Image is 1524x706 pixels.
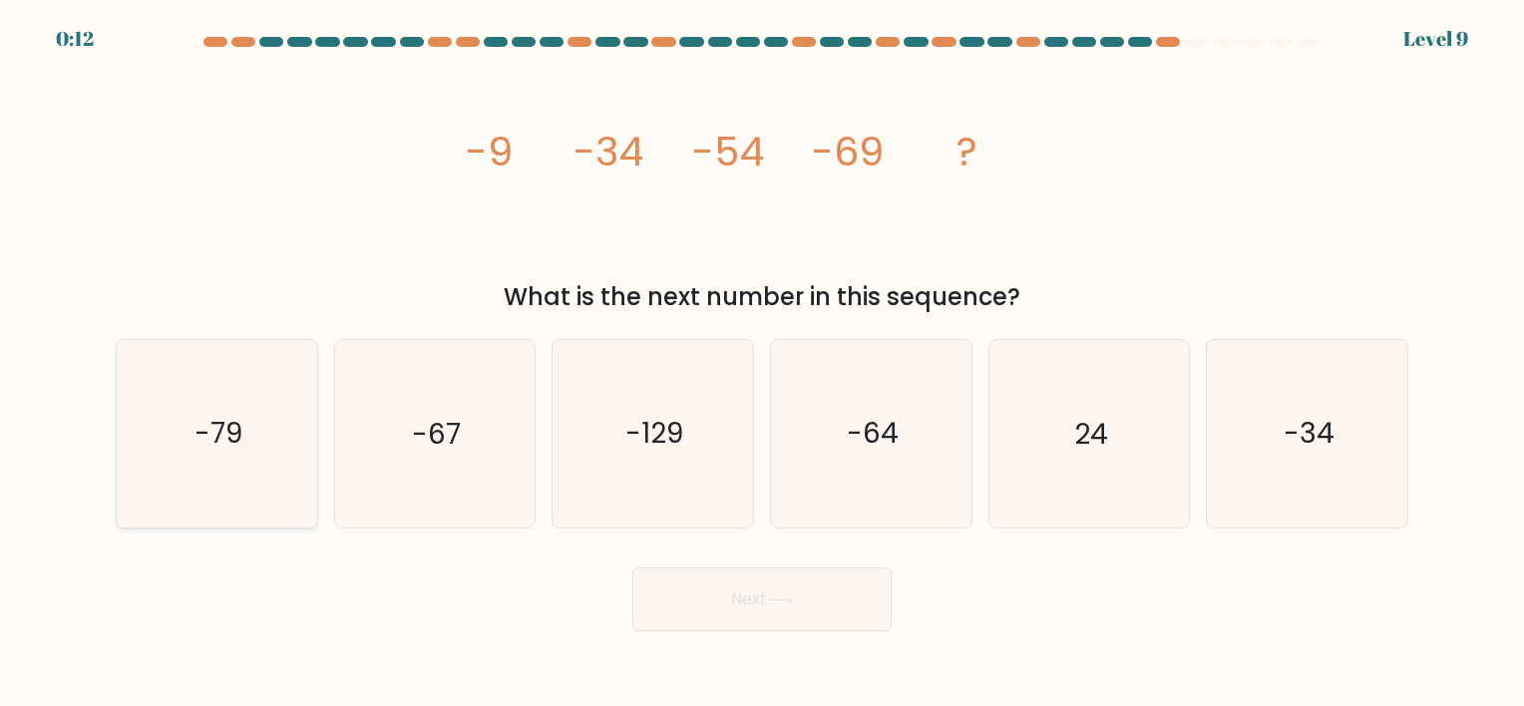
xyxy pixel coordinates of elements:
div: What is the next number in this sequence? [128,279,1396,315]
tspan: ? [957,124,978,179]
tspan: -34 [573,124,643,179]
text: 24 [1074,415,1108,454]
button: Next [632,567,892,631]
text: -34 [1284,415,1334,454]
tspan: -69 [812,124,884,179]
div: Level 9 [1403,24,1468,54]
div: 0:12 [56,24,94,54]
tspan: -9 [466,124,513,179]
text: -79 [194,415,242,454]
tspan: -54 [692,124,764,179]
text: -67 [412,415,461,454]
text: -129 [626,415,684,454]
text: -64 [847,415,899,454]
